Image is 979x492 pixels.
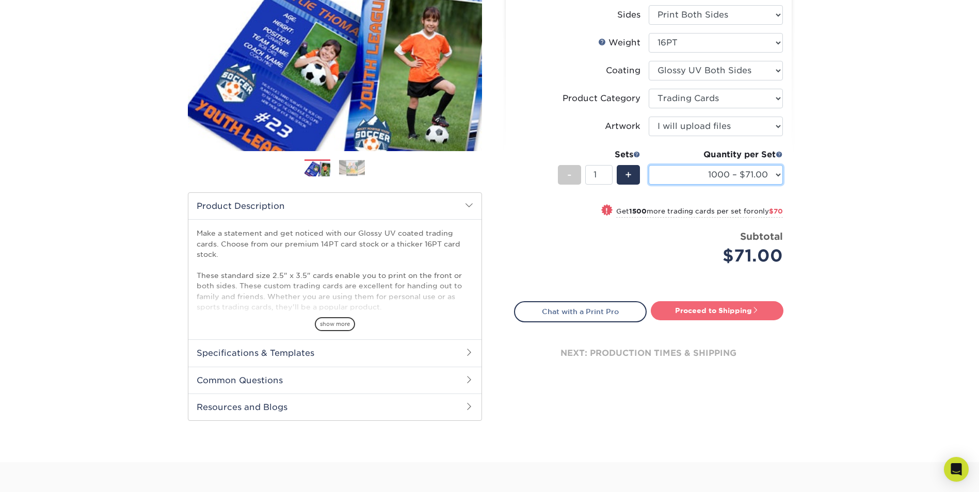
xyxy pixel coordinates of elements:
span: only [754,207,783,215]
small: Get more trading cards per set for [616,207,783,218]
p: Make a statement and get noticed with our Glossy UV coated trading cards. Choose from our premium... [197,228,473,354]
div: Product Category [563,92,640,105]
h2: Common Questions [188,367,482,393]
a: Chat with a Print Pro [514,301,647,322]
span: show more [315,317,355,331]
div: Artwork [605,120,640,133]
a: Proceed to Shipping [651,301,783,320]
strong: Subtotal [740,231,783,242]
img: Trading Cards 02 [339,160,365,176]
img: Trading Cards 01 [304,160,330,178]
div: $71.00 [656,243,783,268]
h2: Product Description [188,193,482,219]
div: Weight [598,37,640,49]
div: next: production times & shipping [514,322,783,384]
span: - [567,167,572,183]
strong: 1500 [629,207,647,215]
span: + [625,167,632,183]
div: Coating [606,64,640,77]
div: Sets [558,149,640,161]
span: ! [605,205,608,216]
span: $70 [769,207,783,215]
h2: Specifications & Templates [188,339,482,366]
div: Sides [617,9,640,21]
div: Quantity per Set [649,149,783,161]
div: Open Intercom Messenger [944,457,969,482]
h2: Resources and Blogs [188,393,482,420]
